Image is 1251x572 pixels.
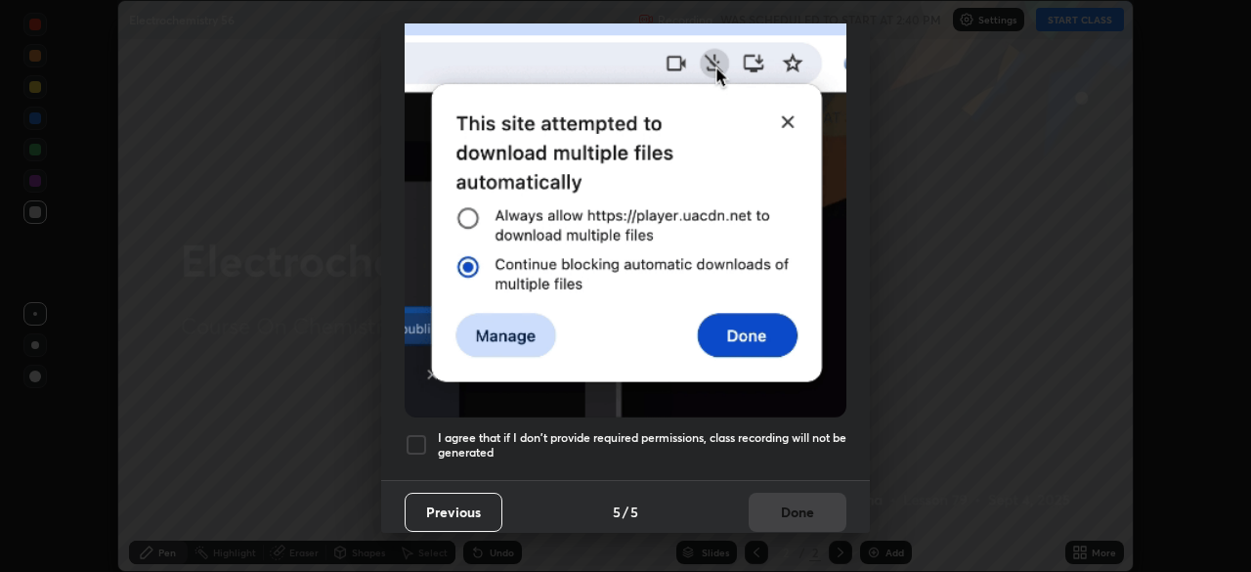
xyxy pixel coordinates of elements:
h5: I agree that if I don't provide required permissions, class recording will not be generated [438,430,846,461]
h4: 5 [630,502,638,522]
h4: 5 [613,502,621,522]
button: Previous [405,493,502,532]
h4: / [623,502,628,522]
